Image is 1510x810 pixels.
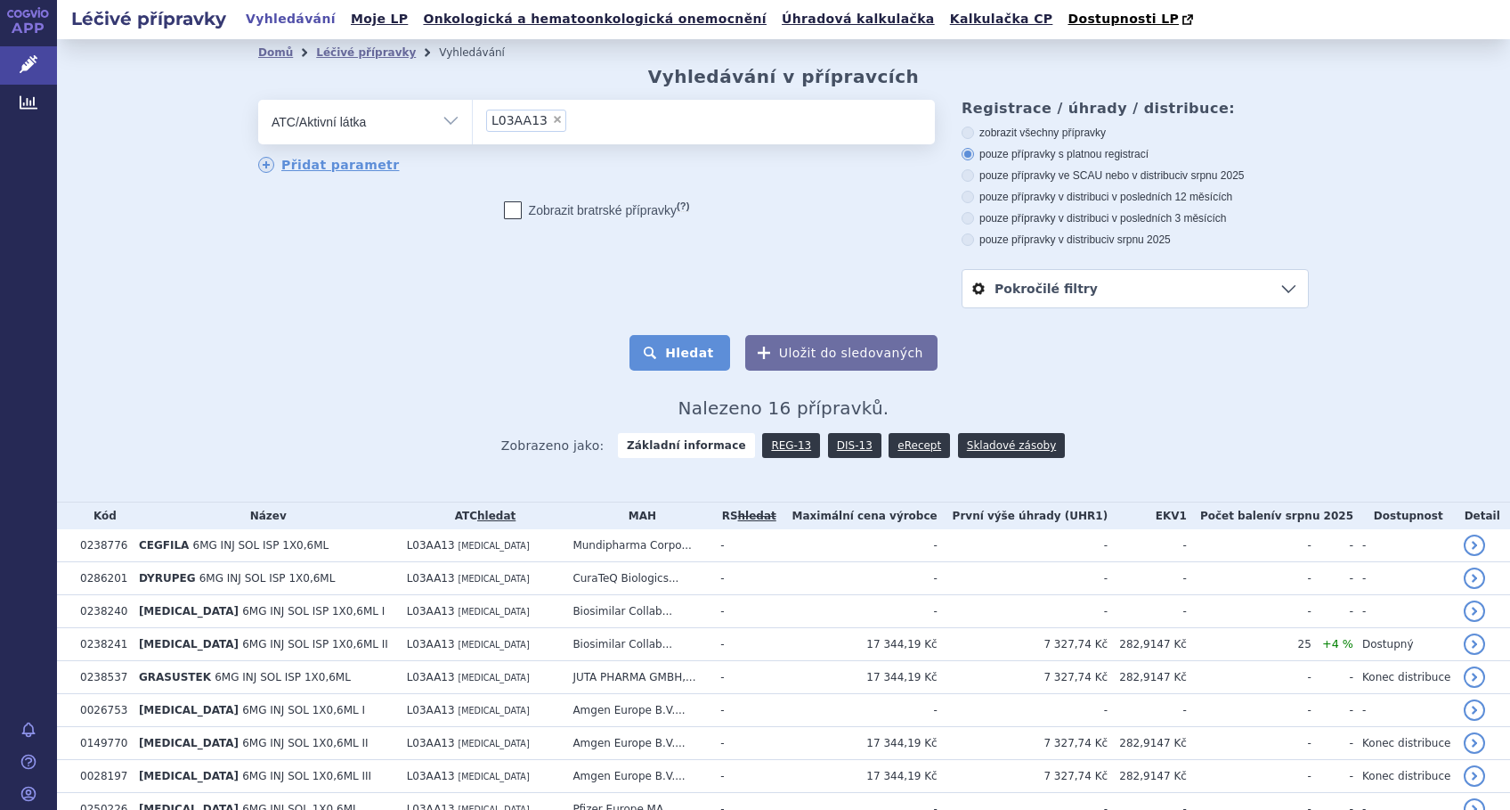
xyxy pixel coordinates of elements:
[962,270,1308,307] a: Pokročilé filtry
[1108,694,1187,727] td: -
[242,770,371,782] span: 6MG INJ SOL 1X0,6ML III
[938,661,1108,694] td: 7 327,74 Kč
[1108,503,1187,529] th: EKV1
[1353,562,1454,595] td: -
[711,661,777,694] td: -
[242,704,365,716] span: 6MG INJ SOL 1X0,6ML I
[458,706,529,716] span: [MEDICAL_DATA]
[240,7,341,31] a: Vyhledávání
[777,562,938,595] td: -
[71,694,130,727] td: 0026753
[1464,667,1485,688] a: detail
[777,760,938,793] td: 17 344,19 Kč
[57,6,240,31] h2: Léčivé přípravky
[938,529,1108,562] td: -
[407,605,455,618] span: L03AA13
[711,529,777,562] td: -
[564,529,711,562] td: Mundipharma Corpo...
[458,541,529,551] span: [MEDICAL_DATA]
[71,595,130,628] td: 0238240
[1464,568,1485,589] a: detail
[648,66,920,87] h2: Vyhledávání v přípravcích
[1464,700,1485,721] a: detail
[777,503,938,529] th: Maximální cena výrobce
[889,433,950,458] a: eRecept
[938,727,1108,760] td: 7 327,74 Kč
[407,539,455,552] span: L03AA13
[139,539,189,552] span: CEGFILA
[962,126,1309,140] label: zobrazit všechny přípravky
[139,737,239,749] span: [MEDICAL_DATA]
[564,694,711,727] td: Amgen Europe B.V....
[139,770,239,782] span: [MEDICAL_DATA]
[962,233,1309,247] label: pouze přípravky v distribuci
[407,572,455,585] span: L03AA13
[458,574,529,584] span: [MEDICAL_DATA]
[71,628,130,661] td: 0238241
[130,503,398,529] th: Název
[345,7,413,31] a: Moje LP
[1187,760,1311,793] td: -
[1187,562,1311,595] td: -
[1108,727,1187,760] td: 282,9147 Kč
[564,727,711,760] td: Amgen Europe B.V....
[777,628,938,661] td: 17 344,19 Kč
[458,739,529,749] span: [MEDICAL_DATA]
[1108,661,1187,694] td: 282,9147 Kč
[738,510,776,522] a: vyhledávání neobsahuje žádnou platnou referenční skupinu
[1311,595,1353,628] td: -
[938,503,1108,529] th: První výše úhrady (UHR1)
[564,503,711,529] th: MAH
[71,562,130,595] td: 0286201
[1353,628,1454,661] td: Dostupný
[316,46,416,59] a: Léčivé přípravky
[1187,694,1311,727] td: -
[777,694,938,727] td: -
[407,638,455,650] span: L03AA13
[1311,760,1353,793] td: -
[962,100,1309,117] h3: Registrace / úhrady / distribuce:
[1182,169,1244,182] span: v srpnu 2025
[1464,601,1485,622] a: detail
[215,671,351,683] span: 6MG INJ SOL ISP 1X0,6ML
[938,628,1108,661] td: 7 327,74 Kč
[407,737,455,749] span: L03AA13
[439,39,528,66] li: Vyhledávání
[1353,661,1454,694] td: Konec distribuce
[258,157,400,173] a: Přidat parametr
[777,727,938,760] td: 17 344,19 Kč
[711,727,777,760] td: -
[1353,595,1454,628] td: -
[1062,7,1202,32] a: Dostupnosti LP
[564,595,711,628] td: Biosimilar Collab...
[945,7,1059,31] a: Kalkulačka CP
[407,671,455,683] span: L03AA13
[1108,595,1187,628] td: -
[458,772,529,781] span: [MEDICAL_DATA]
[629,335,730,371] button: Hledat
[1187,628,1311,661] td: 25
[958,433,1065,458] a: Skladové zásoby
[828,433,881,458] a: DIS-13
[962,147,1309,161] label: pouze přípravky s platnou registrací
[1108,628,1187,661] td: 282,9147 Kč
[139,572,196,585] span: DYRUPEG
[738,510,776,522] del: hledat
[1187,595,1311,628] td: -
[572,109,581,131] input: L03AA13
[1464,765,1485,787] a: detail
[407,704,455,716] span: L03AA13
[242,605,385,618] span: 6MG INJ SOL ISP 1X0,6ML I
[777,595,938,628] td: -
[1353,694,1454,727] td: -
[504,201,690,219] label: Zobrazit bratrské přípravky
[1187,661,1311,694] td: -
[776,7,940,31] a: Úhradová kalkulačka
[1187,727,1311,760] td: -
[711,503,777,529] th: RS
[711,595,777,628] td: -
[1353,760,1454,793] td: Konec distribuce
[71,760,130,793] td: 0028197
[962,168,1309,183] label: pouze přípravky ve SCAU nebo v distribuci
[71,529,130,562] td: 0238776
